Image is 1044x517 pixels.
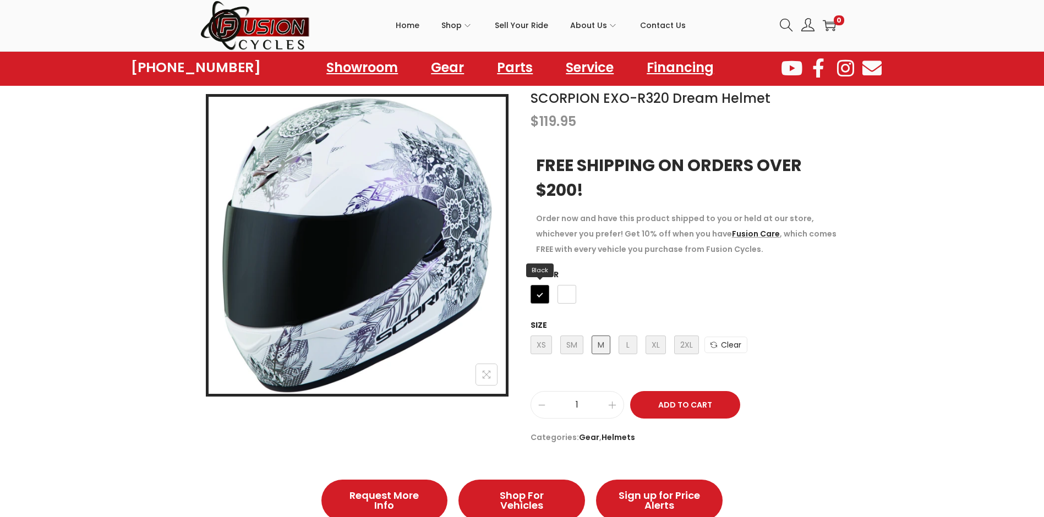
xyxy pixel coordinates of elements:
span: Shop For Vehicles [480,491,563,510]
span: XL [646,335,666,354]
span: Sign up for Price Alerts [618,491,701,510]
a: [PHONE_NUMBER] [131,60,261,75]
span: M [592,335,610,354]
nav: Menu [315,55,725,80]
a: Shop [441,1,473,50]
a: Fusion Care [732,228,780,239]
a: Financing [636,55,725,80]
span: Home [396,12,419,39]
bdi: 119.95 [531,112,576,130]
a: Gear [420,55,475,80]
a: Parts [486,55,544,80]
a: Helmets [602,432,635,443]
a: Showroom [315,55,409,80]
a: About Us [570,1,618,50]
a: Gear [579,432,599,443]
a: Clear [704,337,747,353]
span: L [619,335,637,354]
p: Order now and have this product shipped to you or held at our store, whichever you prefer! Get 10... [536,211,839,257]
span: Contact Us [640,12,686,39]
a: 0 [823,19,836,32]
span: Shop [441,12,462,39]
a: Sell Your Ride [495,1,548,50]
span: 2XL [674,335,699,354]
a: Contact Us [640,1,686,50]
span: Sell Your Ride [495,12,548,39]
button: Add to Cart [630,391,740,419]
img: SCORPION EXO-R320 Dream Helmet [209,97,506,394]
a: Service [555,55,625,80]
span: About Us [570,12,607,39]
h3: FREE SHIPPING ON ORDERS OVER $200! [536,153,839,202]
span: $ [531,112,539,130]
nav: Primary navigation [310,1,772,50]
span: XS [531,335,552,354]
span: Request More Info [343,491,426,510]
a: Home [396,1,419,50]
span: SM [560,335,583,354]
input: Product quantity [531,397,624,413]
label: Size [531,320,547,331]
span: Black [526,263,554,277]
span: Categories: , [531,430,844,445]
